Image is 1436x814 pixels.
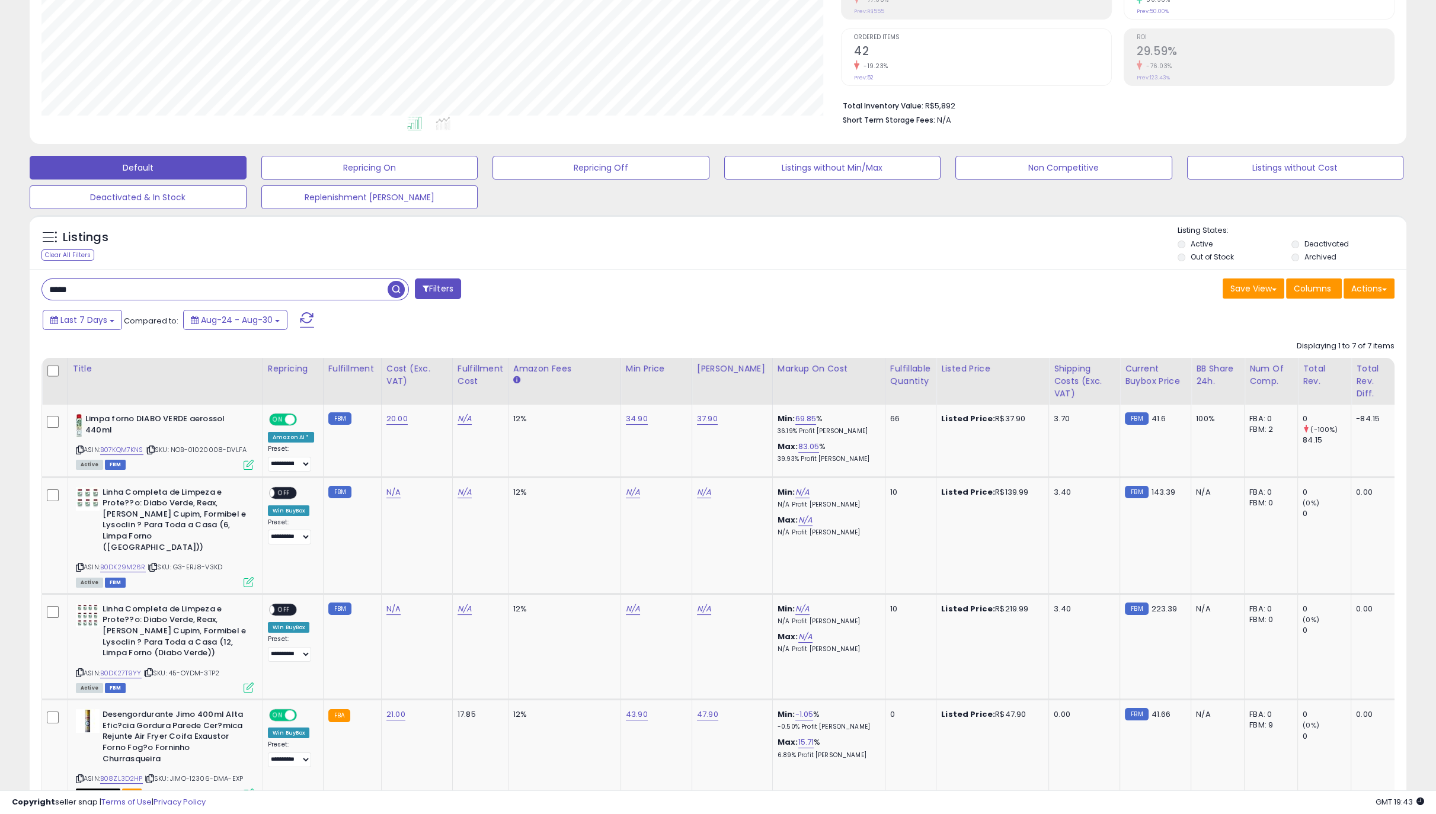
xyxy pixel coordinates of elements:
[261,156,478,180] button: Repricing On
[60,314,107,326] span: Last 7 Days
[778,441,876,463] div: %
[513,414,612,424] div: 12%
[778,603,795,614] b: Min:
[513,487,612,498] div: 12%
[143,668,219,678] span: | SKU: 45-OYDM-3TP2
[1356,363,1390,400] div: Total Rev. Diff.
[295,415,314,425] span: OFF
[843,115,935,125] b: Short Term Storage Fees:
[1125,412,1148,425] small: FBM
[1125,363,1186,387] div: Current Buybox Price
[76,460,103,470] span: All listings currently available for purchase on Amazon
[268,741,314,767] div: Preset:
[328,363,376,375] div: Fulfillment
[1286,278,1342,299] button: Columns
[854,74,874,81] small: Prev: 52
[890,709,927,720] div: 0
[1191,252,1234,262] label: Out of Stock
[626,709,648,720] a: 43.90
[1303,414,1351,424] div: 0
[295,710,314,720] span: OFF
[778,631,798,642] b: Max:
[76,709,100,733] img: 31Z4gdjrm8L._SL40_.jpg
[778,413,795,424] b: Min:
[30,156,247,180] button: Default
[626,413,648,425] a: 34.90
[100,668,142,678] a: B0DK27T9YY
[268,518,314,545] div: Preset:
[386,486,401,498] a: N/A
[778,709,876,731] div: %
[778,501,876,509] p: N/A Profit [PERSON_NAME]
[1303,508,1351,519] div: 0
[1196,487,1235,498] div: N/A
[1152,603,1178,614] span: 223.39
[1249,363,1293,387] div: Num of Comp.
[941,709,995,720] b: Listed Price:
[778,645,876,653] p: N/A Profit [PERSON_NAME]
[795,709,814,720] a: -1.05
[843,98,1386,112] li: R$5,892
[795,413,817,425] a: 69.85
[76,578,103,588] span: All listings currently available for purchase on Amazon
[778,751,876,759] p: 6.89% Profit [PERSON_NAME]
[76,683,103,693] span: All listings currently available for purchase on Amazon
[1304,252,1336,262] label: Archived
[1187,156,1404,180] button: Listings without Cost
[458,709,499,720] div: 17.85
[697,413,718,425] a: 37.90
[1249,614,1288,625] div: FBM: 0
[153,796,206,807] a: Privacy Policy
[941,604,1040,614] div: R$219.99
[859,62,888,70] small: -19.23%
[1142,62,1172,70] small: -76.03%
[1054,604,1111,614] div: 3.40
[1137,8,1169,15] small: Prev: 50.00%
[1294,283,1331,294] span: Columns
[100,445,143,455] a: B07KQM7KNS
[798,514,813,526] a: N/A
[890,604,927,614] div: 10
[148,562,222,572] span: | SKU: G3-ERJ8-V3KD
[105,683,126,693] span: FBM
[1054,709,1111,720] div: 0.00
[100,774,143,784] a: B08ZL3D2HP
[1344,278,1395,299] button: Actions
[386,363,447,387] div: Cost (Exc. VAT)
[76,414,82,437] img: 41wkgLWVeJL._SL40_.jpg
[492,156,709,180] button: Repricing Off
[1303,604,1351,614] div: 0
[1303,731,1351,742] div: 0
[1152,413,1166,424] span: 41.6
[328,603,351,615] small: FBM
[778,427,876,435] p: 36.19% Profit [PERSON_NAME]
[458,603,472,615] a: N/A
[268,505,310,516] div: Win BuyBox
[778,709,795,720] b: Min:
[100,562,146,572] a: B0DK29M26R
[458,486,472,498] a: N/A
[85,414,229,438] b: Limpa forno DIABO VERDE aerossol 440ml
[268,728,310,738] div: Win BuyBox
[778,414,876,435] div: %
[270,415,285,425] span: ON
[1303,720,1319,730] small: (0%)
[76,604,254,691] div: ASIN:
[1196,363,1239,387] div: BB Share 24h.
[1125,708,1148,720] small: FBM
[1356,604,1386,614] div: 0.00
[1376,796,1424,807] span: 2025-09-7 19:43 GMT
[1356,414,1386,424] div: -84.15
[73,363,258,375] div: Title
[941,603,995,614] b: Listed Price:
[1303,625,1351,636] div: 0
[854,44,1111,60] h2: 42
[183,310,287,330] button: Aug-24 - Aug-30
[1152,486,1176,498] span: 143.39
[795,486,810,498] a: N/A
[1125,486,1148,498] small: FBM
[201,314,273,326] span: Aug-24 - Aug-30
[626,486,640,498] a: N/A
[778,736,798,748] b: Max:
[697,603,711,615] a: N/A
